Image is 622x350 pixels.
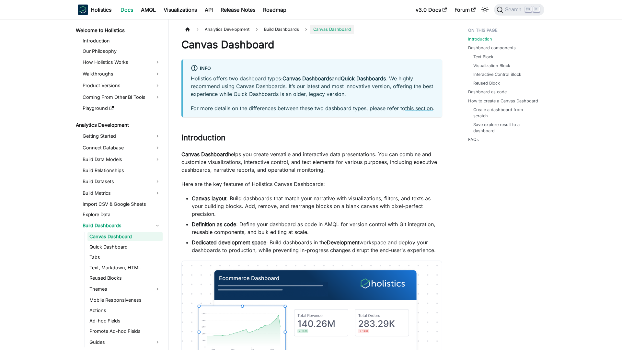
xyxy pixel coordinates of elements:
strong: Development [327,239,359,246]
a: Walkthroughs [81,69,163,79]
a: Text, Markdown, HTML [87,263,163,272]
li: : Build dashboards in the workspace and deploy your dashboards to production, while preventing in... [192,239,442,254]
a: Visualization Block [473,63,510,69]
strong: Dedicated development space [192,239,266,246]
a: Promote Ad-hoc Fields [87,327,163,336]
a: Product Versions [81,80,163,91]
p: helps you create versatile and interactive data presentations. You can combine and customize visu... [181,150,442,174]
a: Build Dashboards [81,220,163,231]
a: v3.0 Docs [412,5,451,15]
b: Holistics [91,6,111,14]
a: Save explore result to a dashboard [473,122,538,134]
a: API [201,5,217,15]
p: Holistics offers two dashboard types: and . We highly recommend using Canvas Dashboards. It’s our... [191,75,434,98]
a: Quick Dashboards [341,75,386,82]
a: Introduction [468,36,492,42]
a: Interactive Control Block [473,71,521,77]
a: Themes [87,284,163,294]
strong: Canvas layout [192,195,226,202]
p: For more details on the differences between these two dashboard types, please refer to . [191,104,434,112]
a: Analytics Development [74,121,163,130]
nav: Breadcrumbs [181,25,442,34]
a: Roadmap [259,5,290,15]
a: Reused Block [473,80,500,86]
span: Analytics Development [202,25,253,34]
h1: Canvas Dashboard [181,38,442,51]
span: Canvas Dashboard [310,25,354,34]
a: Guides [87,337,163,347]
a: Build Data Models [81,154,163,165]
a: Reused Blocks [87,274,163,283]
a: Canvas Dashboard [87,232,163,241]
a: Our Philosophy [81,47,163,56]
a: Explore Data [81,210,163,219]
a: this section [405,105,433,111]
button: Search (Ctrl+K) [494,4,544,16]
div: info [191,64,434,73]
a: Import CSV & Google Sheets [81,200,163,209]
a: Home page [181,25,194,34]
strong: Canvas Dashboards [282,75,332,82]
a: Welcome to Holistics [74,26,163,35]
a: Quick Dashboard [87,242,163,251]
p: Here are the key features of Holistics Canvas Dashboards: [181,180,442,188]
a: Coming From Other BI Tools [81,92,163,102]
a: Ad-hoc Fields [87,316,163,325]
a: Dashboard components [468,45,516,51]
h2: Introduction [181,133,442,145]
a: Getting Started [81,131,163,141]
kbd: K [533,6,540,12]
a: AMQL [137,5,160,15]
a: Build Relationships [81,166,163,175]
a: How to create a Canvas Dashboard [468,98,538,104]
span: Build Dashboards [261,25,302,34]
li: : Define your dashboard as code in AMQL for version control with Git integration, reusable compon... [192,220,442,236]
a: How Holistics Works [81,57,163,67]
a: Actions [87,306,163,315]
a: Build Datasets [81,176,163,187]
a: Forum [451,5,479,15]
a: Mobile Responsiveness [87,296,163,305]
button: Switch between dark and light mode (currently light mode) [480,5,490,15]
li: : Build dashboards that match your narrative with visualizations, filters, and texts as your buil... [192,194,442,218]
a: Create a dashboard from scratch [473,107,538,119]
a: HolisticsHolistics [78,5,111,15]
img: Holistics [78,5,88,15]
span: Search [503,7,525,13]
strong: Canvas Dashboard [181,151,228,157]
a: Build Metrics [81,188,163,198]
a: Introduction [81,36,163,45]
a: Visualizations [160,5,201,15]
a: Connect Database [81,143,163,153]
a: Docs [117,5,137,15]
a: Text Block [473,54,493,60]
a: FAQs [468,136,479,143]
a: Dashboard as code [468,89,507,95]
nav: Docs sidebar [71,19,168,350]
a: Playground [81,104,163,113]
strong: Definition as code [192,221,236,227]
a: Release Notes [217,5,259,15]
a: Tabs [87,253,163,262]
